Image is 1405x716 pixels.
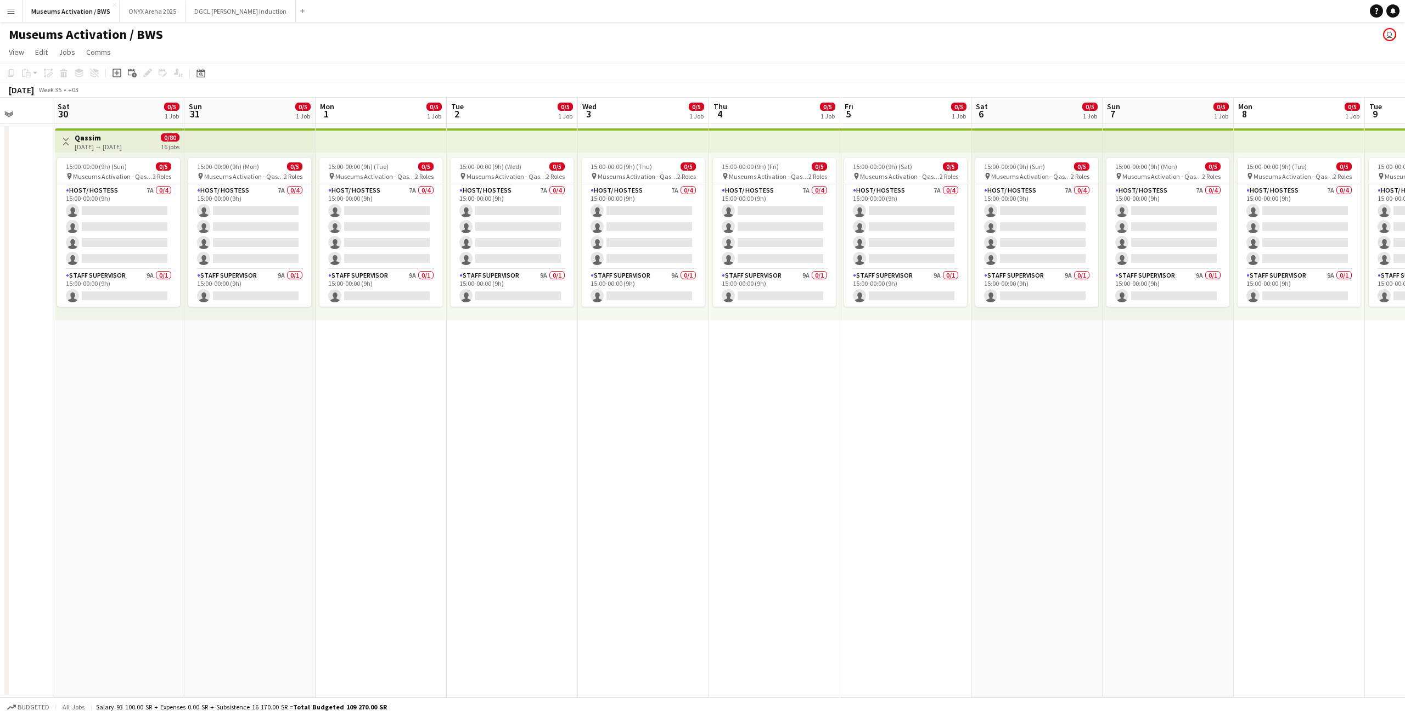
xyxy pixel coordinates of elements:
button: DGCL [PERSON_NAME] Induction [186,1,296,22]
button: Museums Activation / BWS [23,1,120,22]
span: Week 35 [36,86,64,94]
button: ONYX Arena 2025 [120,1,186,22]
a: Edit [31,45,52,59]
a: Comms [82,45,115,59]
a: Jobs [54,45,80,59]
span: Total Budgeted 109 270.00 SR [293,703,387,711]
span: Budgeted [18,703,49,711]
app-user-avatar: Salman AlQurni [1383,28,1396,41]
div: +03 [68,86,78,94]
span: Edit [35,47,48,57]
div: [DATE] [9,84,34,95]
span: Comms [86,47,111,57]
a: View [4,45,29,59]
div: Salary 93 100.00 SR + Expenses 0.00 SR + Subsistence 16 170.00 SR = [96,703,387,711]
span: View [9,47,24,57]
span: All jobs [60,703,87,711]
button: Budgeted [5,701,51,713]
h1: Museums Activation / BWS [9,26,163,43]
span: Jobs [59,47,75,57]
